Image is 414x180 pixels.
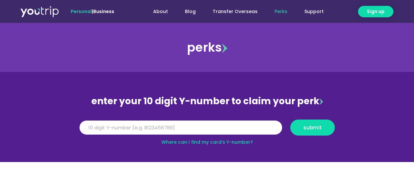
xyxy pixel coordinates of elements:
a: Business [93,8,114,15]
span: Personal [71,8,92,15]
input: 10 digit Y-number (e.g. 8123456789) [80,121,282,135]
button: submit [290,120,335,136]
div: enter your 10 digit Y-number to claim your perk [76,93,338,110]
nav: Menu [132,6,332,18]
a: Where can I find my card’s Y-number? [161,139,253,145]
a: Transfer Overseas [204,6,266,18]
a: Sign up [358,6,393,17]
span: submit [303,125,322,130]
a: Perks [266,6,296,18]
a: Support [296,6,332,18]
a: About [145,6,176,18]
span: Sign up [367,8,385,15]
a: Blog [176,6,204,18]
span: | [71,8,114,15]
form: Y Number [80,120,335,140]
